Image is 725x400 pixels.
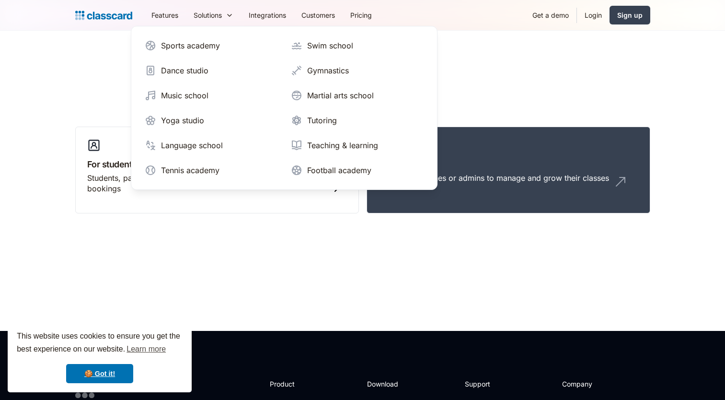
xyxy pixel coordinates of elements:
a: For studentsStudents, parents or guardians to view their profile and manage bookings [75,127,359,214]
a: Dance studio [141,61,281,80]
a: Pricing [343,4,380,26]
h2: Company [562,379,626,389]
div: Teaching & learning [307,140,378,151]
a: Gymnastics [287,61,427,80]
h2: Product [270,379,321,389]
h3: For students [87,158,347,171]
span: This website uses cookies to ensure you get the best experience on our website. [17,330,183,356]
div: Tutoring [307,115,337,126]
div: Yoga studio [161,115,204,126]
a: Tutoring [287,111,427,130]
a: home [75,9,132,22]
h3: For staff [379,158,638,171]
a: Get a demo [525,4,576,26]
h2: Download [367,379,406,389]
a: Customers [294,4,343,26]
div: Football academy [307,165,371,176]
div: Solutions [194,10,222,20]
nav: Solutions [131,26,437,190]
a: For staffTeachers, coaches or admins to manage and grow their classes [367,127,650,214]
div: Sign up [617,10,643,20]
div: Language school [161,140,223,151]
div: cookieconsent [8,321,192,392]
a: Tennis academy [141,161,281,180]
a: learn more about cookies [125,342,167,356]
a: Teaching & learning [287,136,427,155]
div: Gymnastics [307,65,349,76]
div: Teachers, coaches or admins to manage and grow their classes [379,173,609,183]
a: Martial arts school [287,86,427,105]
a: Yoga studio [141,111,281,130]
div: Solutions [186,4,241,26]
a: Swim school [287,36,427,55]
div: Students, parents or guardians to view their profile and manage bookings [87,173,328,194]
a: Features [144,4,186,26]
div: Swim school [307,40,353,51]
div: Tennis academy [161,165,219,176]
a: dismiss cookie message [66,364,133,383]
a: Sign up [610,6,650,24]
a: Integrations [241,4,294,26]
a: Language school [141,136,281,155]
a: Sports academy [141,36,281,55]
div: Music school [161,90,208,101]
div: Dance studio [161,65,208,76]
a: Music school [141,86,281,105]
a: Football academy [287,161,427,180]
div: Sports academy [161,40,220,51]
h2: Support [465,379,504,389]
a: Login [577,4,610,26]
div: Martial arts school [307,90,374,101]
